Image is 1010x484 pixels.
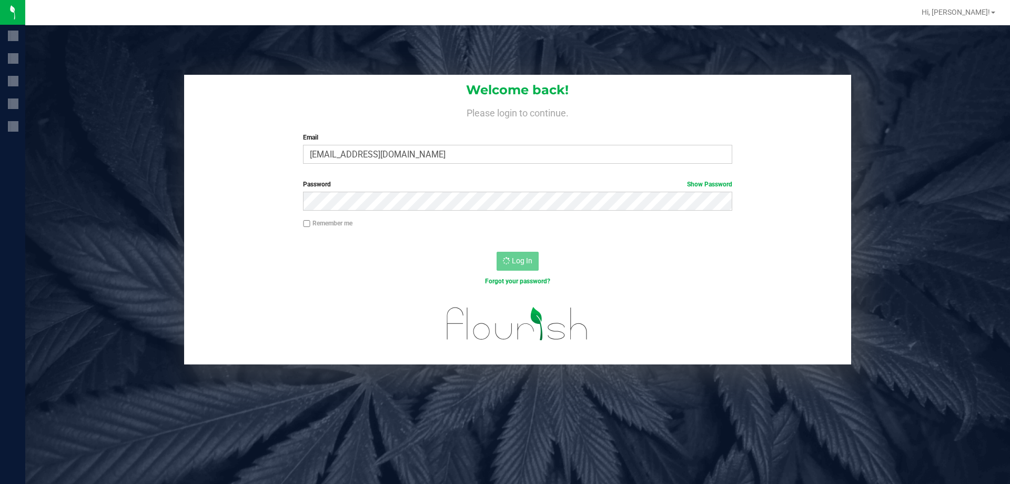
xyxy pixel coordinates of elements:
[303,181,331,188] span: Password
[303,220,310,228] input: Remember me
[485,278,550,285] a: Forgot your password?
[497,252,539,271] button: Log In
[303,133,732,142] label: Email
[184,83,851,97] h1: Welcome back!
[687,181,732,188] a: Show Password
[434,297,601,351] img: flourish_logo.svg
[512,256,532,265] span: Log In
[922,8,990,16] span: Hi, [PERSON_NAME]!
[303,219,352,228] label: Remember me
[184,105,851,118] h4: Please login to continue.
